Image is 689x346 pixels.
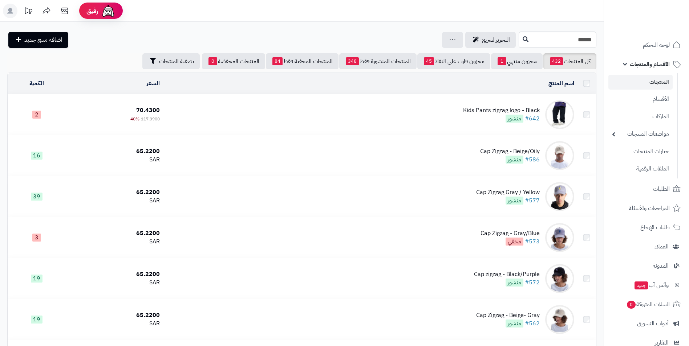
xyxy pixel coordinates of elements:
span: مخفي [506,238,523,246]
a: #562 [525,319,540,328]
a: خيارات المنتجات [608,144,673,159]
img: logo-2.png [640,18,682,34]
a: مخزون قارب على النفاذ45 [417,53,490,69]
a: #573 [525,237,540,246]
span: 84 [272,57,283,65]
a: الملفات الرقمية [608,161,673,177]
a: السعر [146,79,160,88]
span: أدوات التسويق [637,318,669,329]
span: اضافة منتج جديد [24,36,62,44]
span: الأقسام والمنتجات [630,59,670,69]
img: Cap Zigzag Gray / Yellow [545,182,574,211]
img: Cap Zigzag - Beige/Oily [545,141,574,170]
span: وآتس آب [634,280,669,290]
span: 70.4300 [136,106,160,115]
a: التحرير لسريع [465,32,516,48]
a: المنتجات المنشورة فقط348 [339,53,417,69]
span: لوحة التحكم [643,40,670,50]
div: SAR [69,197,160,205]
span: 45 [424,57,434,65]
span: العملاء [654,242,669,252]
img: Cap zigzag - Black/Purple [545,264,574,293]
span: منشور [506,320,523,328]
img: Kids Pants zigzag logo - Black [545,100,574,129]
div: SAR [69,320,160,328]
a: تحديثات المنصة [19,4,37,20]
div: 65.2200 [69,311,160,320]
span: منشور [506,197,523,205]
span: تصفية المنتجات [159,57,194,66]
span: الطلبات [653,184,670,194]
span: 19 [31,316,42,324]
span: 0 [627,301,636,309]
a: المدونة [608,257,685,275]
div: Cap zigzag - Black/Purple [474,270,540,279]
a: الطلبات [608,180,685,198]
span: جديد [635,281,648,289]
a: المراجعات والأسئلة [608,199,685,217]
a: المنتجات المخفضة0 [202,53,265,69]
a: كل المنتجات432 [543,53,596,69]
span: 348 [346,57,359,65]
a: العملاء [608,238,685,255]
span: المدونة [653,261,669,271]
div: 65.2200 [69,188,160,197]
button: تصفية المنتجات [142,53,200,69]
span: منشور [506,156,523,164]
span: 117.3900 [141,116,160,122]
span: 39 [31,193,42,201]
span: طلبات الإرجاع [640,222,670,232]
div: Kids Pants zigzag logo - Black [463,106,540,115]
a: #586 [525,155,540,164]
a: وآتس آبجديد [608,276,685,294]
a: الكمية [29,79,44,88]
div: SAR [69,238,160,246]
a: أدوات التسويق [608,315,685,332]
span: التحرير لسريع [482,36,510,44]
a: #572 [525,278,540,287]
a: اسم المنتج [548,79,574,88]
a: السلات المتروكة0 [608,296,685,313]
a: المنتجات [608,75,673,90]
span: 2 [32,111,41,119]
img: Cap Zigzag - Beige- Gray [545,305,574,334]
img: ai-face.png [101,4,115,18]
div: Cap Zigzag - Gray/Blue [481,229,540,238]
span: 19 [31,275,42,283]
span: 432 [550,57,563,65]
a: الماركات [608,109,673,124]
span: رفيق [86,7,98,15]
a: مواصفات المنتجات [608,126,673,142]
div: 65.2200 [69,229,160,238]
a: طلبات الإرجاع [608,219,685,236]
span: 40% [130,116,139,122]
span: منشور [506,115,523,123]
div: SAR [69,156,160,164]
div: SAR [69,279,160,287]
span: 1 [498,57,506,65]
a: #642 [525,114,540,123]
img: Cap Zigzag - Gray/Blue [545,223,574,252]
div: Cap Zigzag Gray / Yellow [476,188,540,197]
span: السلات المتروكة [626,299,670,309]
div: 65.2200 [69,270,160,279]
a: مخزون منتهي1 [491,53,543,69]
div: 65.2200 [69,147,160,156]
a: اضافة منتج جديد [8,32,68,48]
a: #577 [525,196,540,205]
div: Cap Zigzag - Beige- Gray [476,311,540,320]
a: المنتجات المخفية فقط84 [266,53,339,69]
span: المراجعات والأسئلة [629,203,670,213]
a: لوحة التحكم [608,36,685,54]
div: Cap Zigzag - Beige/Oily [480,147,540,156]
a: الأقسام [608,91,673,107]
span: 16 [31,152,42,160]
span: 0 [208,57,217,65]
span: 3 [32,234,41,242]
span: منشور [506,279,523,287]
